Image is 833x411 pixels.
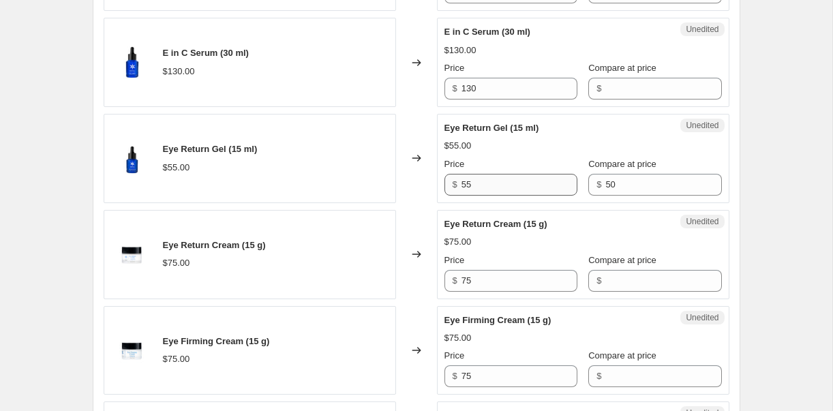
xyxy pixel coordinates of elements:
[453,371,457,381] span: $
[163,144,258,154] span: Eye Return Gel (15 ml)
[453,179,457,189] span: $
[686,120,718,131] span: Unedited
[163,336,270,346] span: Eye Firming Cream (15 g)
[163,161,190,174] div: $55.00
[444,255,465,265] span: Price
[444,44,476,57] div: $130.00
[596,83,601,93] span: $
[444,159,465,169] span: Price
[444,123,539,133] span: Eye Return Gel (15 ml)
[596,371,601,381] span: $
[111,234,152,275] img: Eye-Return-Cream_80x.jpg
[444,219,547,229] span: Eye Return Cream (15 g)
[686,312,718,323] span: Unedited
[596,275,601,286] span: $
[444,63,465,73] span: Price
[444,331,472,345] div: $75.00
[163,256,190,270] div: $75.00
[588,63,656,73] span: Compare at price
[163,352,190,366] div: $75.00
[686,216,718,227] span: Unedited
[111,42,152,83] img: E-in-C-Serum-30ml_80x.jpg
[163,48,249,58] span: E in C Serum (30 ml)
[444,27,530,37] span: E in C Serum (30 ml)
[686,24,718,35] span: Unedited
[163,240,266,250] span: Eye Return Cream (15 g)
[588,255,656,265] span: Compare at price
[163,65,195,78] div: $130.00
[588,350,656,361] span: Compare at price
[444,139,472,153] div: $55.00
[444,350,465,361] span: Price
[444,315,551,325] span: Eye Firming Cream (15 g)
[588,159,656,169] span: Compare at price
[453,83,457,93] span: $
[596,179,601,189] span: $
[111,330,152,371] img: Eye-Firming-Cream_80x.jpg
[444,235,472,249] div: $75.00
[453,275,457,286] span: $
[111,138,152,179] img: Eye-Return-Gel-15ml_80x.jpg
